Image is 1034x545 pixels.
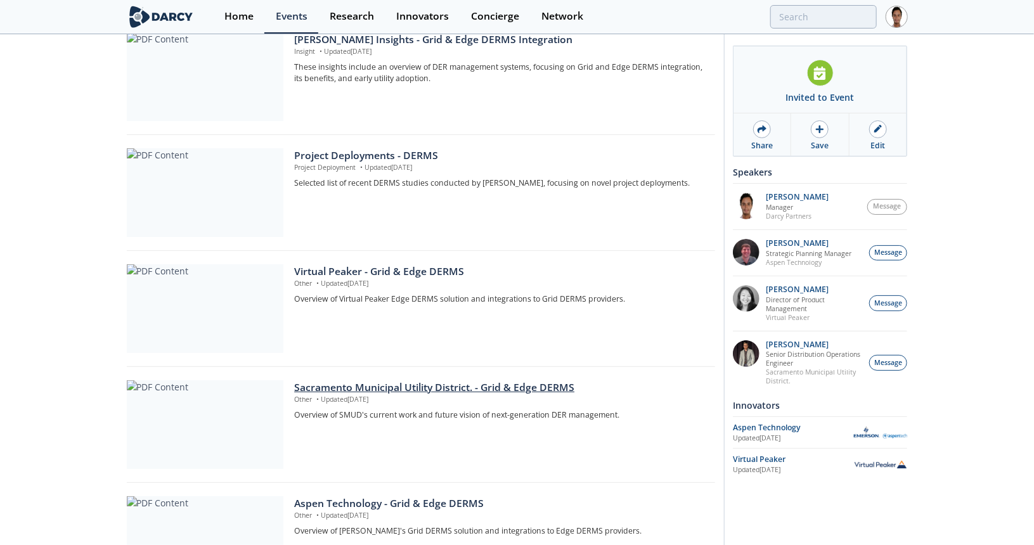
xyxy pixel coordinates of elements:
span: • [314,395,321,404]
button: Message [869,295,907,311]
div: Virtual Peaker - Grid & Edge DERMS [294,264,706,279]
p: Director of Product Management [766,295,863,313]
img: Profile [886,6,908,28]
img: 7fca56e2-1683-469f-8840-285a17278393 [733,340,759,367]
p: Other Updated [DATE] [294,511,706,521]
p: Manager [766,203,829,212]
p: Darcy Partners [766,212,829,221]
div: Invited to Event [786,91,855,104]
a: PDF Content Sacramento Municipal Utility District. - Grid & Edge DERMS Other •Updated[DATE] Overv... [127,380,715,469]
p: [PERSON_NAME] [766,239,852,248]
a: PDF Content Project Deployments - DERMS Project Deployment •Updated[DATE] Selected list of recent... [127,148,715,237]
span: Message [873,202,901,212]
img: vRBZwDRnSTOrB1qTpmXr [733,193,759,219]
button: Message [869,245,907,261]
p: Sacramento Municipal Utility District. [766,368,863,385]
img: logo-wide.svg [127,6,196,28]
p: Senior Distribution Operations Engineer [766,350,863,368]
div: Events [276,11,307,22]
p: Strategic Planning Manager [766,249,852,258]
p: Other Updated [DATE] [294,395,706,405]
img: 8160f632-77e6-40bd-9ce2-d8c8bb49c0dd [733,285,759,312]
div: Project Deployments - DERMS [294,148,706,163]
div: Aspen Technology - Grid & Edge DERMS [294,496,706,511]
button: Message [869,355,907,371]
div: Sacramento Municipal Utility District. - Grid & Edge DERMS [294,380,706,395]
div: Network [541,11,583,22]
p: Other Updated [DATE] [294,279,706,289]
a: Aspen Technology Updated[DATE] Aspen Technology [733,421,907,444]
div: Updated [DATE] [733,433,854,444]
div: Concierge [471,11,519,22]
a: Edit [850,113,907,156]
p: Project Deployment Updated [DATE] [294,163,706,173]
p: These insights include an overview of DER management systems, focusing on Grid and Edge DERMS int... [294,61,706,85]
div: Speakers [733,161,907,183]
div: Share [751,140,773,151]
a: Virtual Peaker Updated[DATE] Virtual Peaker [733,453,907,475]
p: Selected list of recent DERMS studies conducted by [PERSON_NAME], focusing on novel project deplo... [294,177,706,189]
div: Research [330,11,374,22]
img: accc9a8e-a9c1-4d58-ae37-132228efcf55 [733,239,759,266]
div: Home [224,11,254,22]
p: Virtual Peaker [766,313,863,322]
div: Edit [870,140,885,151]
p: Overview of Virtual Peaker Edge DERMS solution and integrations to Grid DERMS providers. [294,293,706,305]
div: Save [811,140,829,151]
div: Aspen Technology [733,422,854,433]
div: Virtual Peaker [733,454,854,465]
img: Aspen Technology [854,426,907,439]
div: Innovators [396,11,449,22]
img: Virtual Peaker [854,460,907,469]
div: Updated [DATE] [733,465,854,475]
span: • [314,279,321,288]
span: Message [874,358,902,368]
button: Message [867,199,908,215]
span: • [358,163,365,172]
p: [PERSON_NAME] [766,193,829,202]
p: Aspen Technology [766,258,852,267]
div: [PERSON_NAME] Insights - Grid & Edge DERMS Integration [294,32,706,48]
p: Overview of [PERSON_NAME]'s Grid DERMS solution and integrations to Edge DERMS providers. [294,525,706,537]
a: PDF Content Virtual Peaker - Grid & Edge DERMS Other •Updated[DATE] Overview of Virtual Peaker Ed... [127,264,715,353]
input: Advanced Search [770,5,877,29]
p: [PERSON_NAME] [766,340,863,349]
span: Message [874,298,902,309]
p: [PERSON_NAME] [766,285,863,294]
p: Overview of SMUD's current work and future vision of next-generation DER management. [294,409,706,421]
span: • [317,47,324,56]
span: Message [874,248,902,258]
p: Insight Updated [DATE] [294,47,706,57]
div: Innovators [733,394,907,416]
a: PDF Content [PERSON_NAME] Insights - Grid & Edge DERMS Integration Insight •Updated[DATE] These i... [127,32,715,121]
span: • [314,511,321,520]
